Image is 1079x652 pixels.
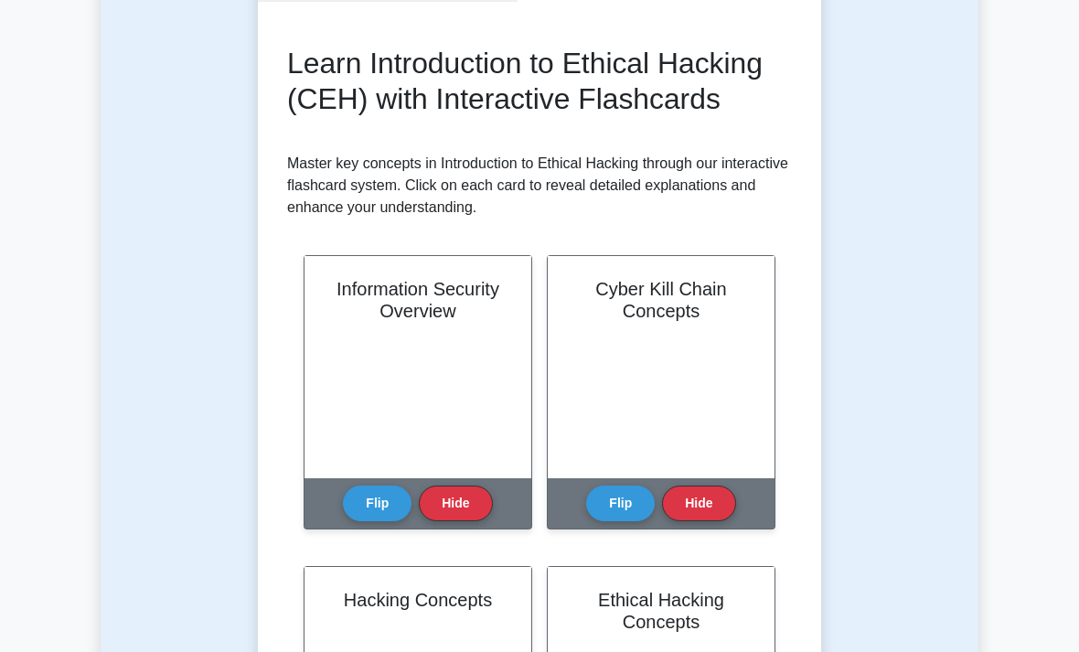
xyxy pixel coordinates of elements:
[570,589,753,633] h2: Ethical Hacking Concepts
[326,278,509,322] h2: Information Security Overview
[287,153,792,219] p: Master key concepts in Introduction to Ethical Hacking through our interactive flashcard system. ...
[570,278,753,322] h2: Cyber Kill Chain Concepts
[287,46,792,115] h2: Learn Introduction to Ethical Hacking (CEH) with Interactive Flashcards
[343,486,411,521] button: Flip
[326,589,509,611] h2: Hacking Concepts
[586,486,655,521] button: Flip
[419,486,492,521] button: Hide
[662,486,735,521] button: Hide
